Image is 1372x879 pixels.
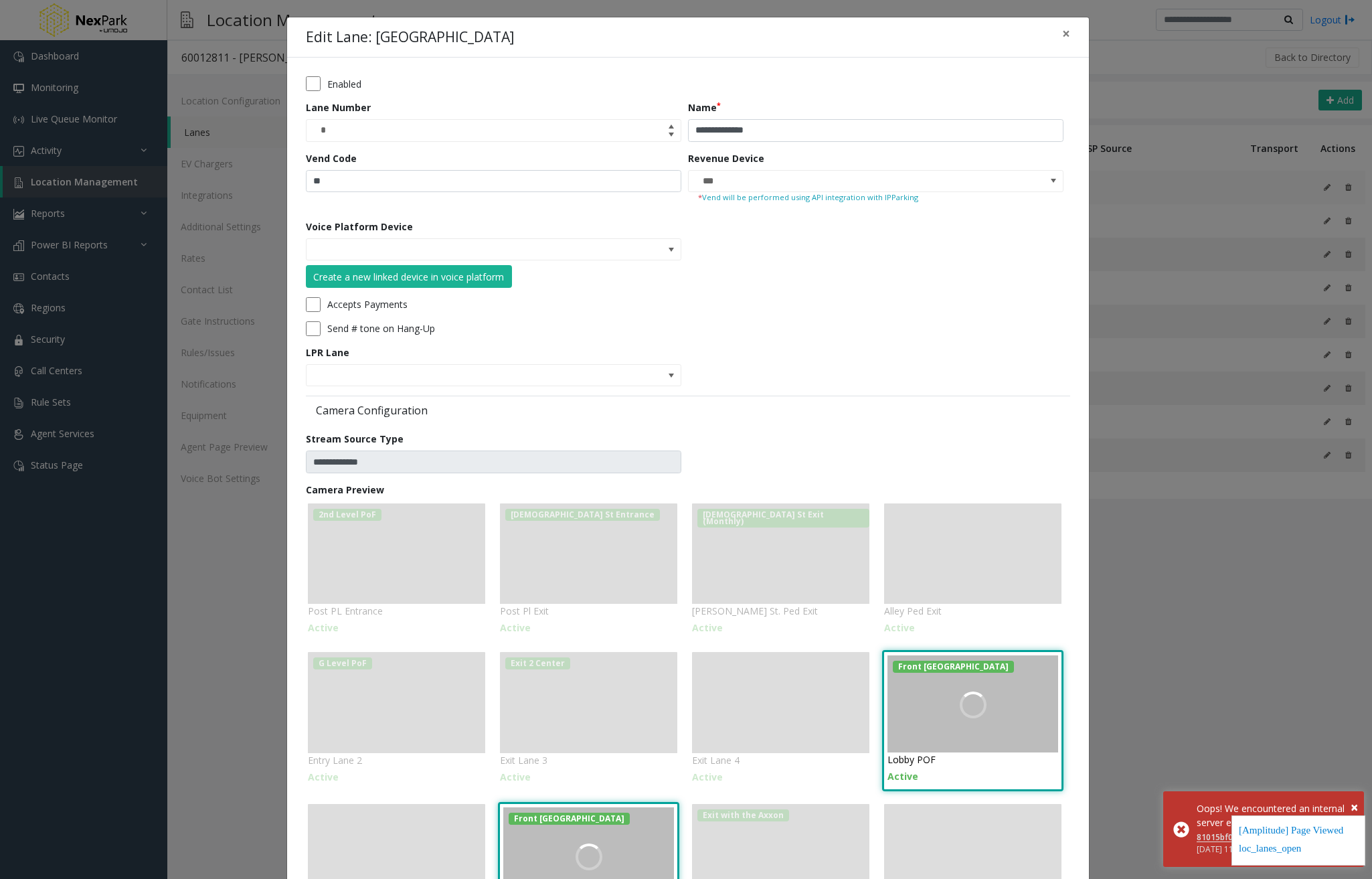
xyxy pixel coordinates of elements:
[306,483,384,497] label: Camera Preview
[308,621,485,635] p: Active
[505,509,660,521] span: [DEMOGRAPHIC_DATA] St Entrance
[306,151,357,165] label: Vend Code
[893,661,1014,673] span: Front [GEOGRAPHIC_DATA]
[500,604,677,618] p: Post Pl Exit
[505,657,570,669] span: Exit 2 Center
[307,365,606,386] input: NO DATA FOUND
[500,770,677,784] p: Active
[308,503,485,604] img: camera-preview-placeholder.jpg
[662,120,681,131] span: Increase value
[692,604,869,618] p: [PERSON_NAME] St. Ped Exit
[308,604,485,618] p: Post PL Entrance
[692,621,869,635] p: Active
[327,321,435,335] label: Send # tone on Hang-Up
[313,509,381,521] span: 2nd Level PoF
[884,503,1061,604] img: camera-preview-placeholder.jpg
[313,657,372,669] span: G Level PoF
[1239,841,1358,859] div: loc_lanes_open
[327,77,361,91] label: Enabled
[306,403,685,418] label: Camera Configuration
[313,270,504,284] div: Create a new linked device in voice platform
[1239,823,1358,841] div: [Amplitude] Page Viewed
[692,753,869,767] p: Exit Lane 4
[500,503,677,604] img: camera-preview-placeholder.jpg
[1197,801,1354,829] div: Oops! We encountered an internal server error. Please try again later.
[688,151,764,165] label: Revenue Device
[500,652,677,752] img: camera-preview-placeholder.jpg
[692,652,869,752] img: camera-preview-placeholder.jpg
[662,131,681,141] span: Decrease value
[1351,798,1358,816] span: ×
[697,509,869,528] span: [DEMOGRAPHIC_DATA] St Exit (Monthly)
[1053,17,1080,50] button: Close
[692,770,869,784] p: Active
[697,809,789,821] span: Exit with the Axxon
[307,239,606,260] input: NO DATA FOUND
[1062,24,1070,43] span: ×
[327,297,408,311] label: Accepts Payments
[887,655,1058,752] img: camera-preview-placeholder.jpg
[688,100,721,114] label: Name
[308,652,485,752] img: camera-preview-placeholder.jpg
[884,621,1061,635] p: Active
[887,752,1058,767] p: Lobby POF
[306,100,371,114] label: Lane Number
[306,432,404,446] label: Stream Source Type
[306,345,349,359] label: LPR Lane
[1197,831,1344,843] a: 81015bf0e8e9306b4e1764666eb3916f
[306,265,512,288] button: Create a new linked device in voice platform
[308,753,485,767] p: Entry Lane 2
[308,770,485,784] p: Active
[1197,844,1354,856] div: [DATE] 11:03:21 GMT
[887,769,1058,783] p: Active
[306,220,413,234] label: Voice Platform Device
[500,753,677,767] p: Exit Lane 3
[500,621,677,635] p: Active
[884,604,1061,618] p: Alley Ped Exit
[306,27,514,48] h4: Edit Lane: [GEOGRAPHIC_DATA]
[692,503,869,604] img: camera-preview-placeholder.jpg
[509,813,630,825] span: Front [GEOGRAPHIC_DATA]
[698,192,1053,204] small: Vend will be performed using API integration with IPParking
[1351,797,1358,817] button: Close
